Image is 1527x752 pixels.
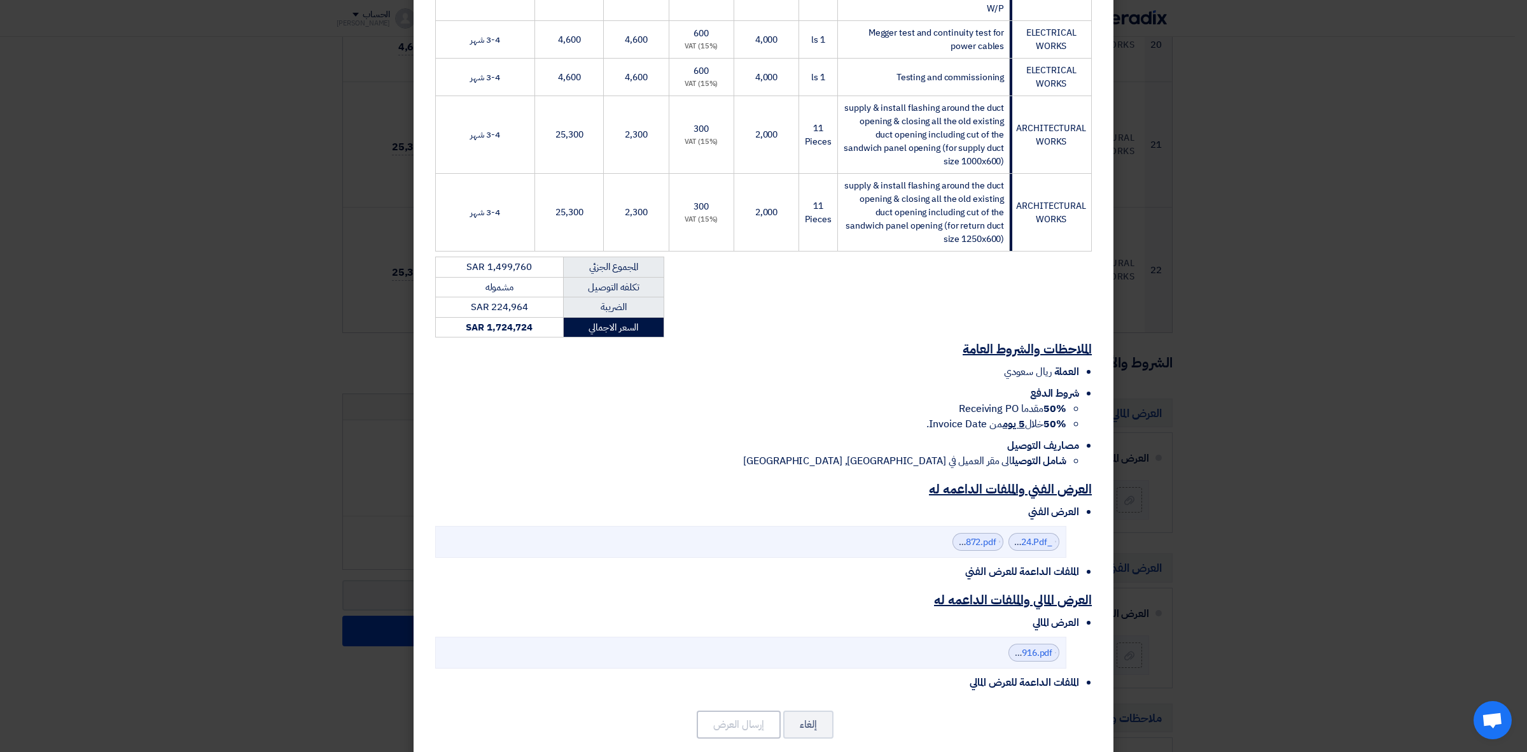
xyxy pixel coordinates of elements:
[625,206,648,219] span: 2,300
[625,71,648,84] span: 4,600
[470,71,499,84] span: 3-4 شهر
[694,200,709,213] span: 300
[674,137,729,148] div: (15%) VAT
[1030,386,1079,401] span: شروط الدفع
[755,33,778,46] span: 4,000
[625,128,648,141] span: 2,300
[1028,504,1079,520] span: العرض الفني
[470,206,499,219] span: 3-4 شهر
[555,206,583,219] span: 25,300
[868,26,1005,53] span: Megger test and continuity test for power cables
[755,128,778,141] span: 2,000
[805,122,832,148] span: 11 Pieces
[435,453,1066,469] li: الى مقر العميل في [GEOGRAPHIC_DATA], [GEOGRAPHIC_DATA]
[1010,59,1092,96] td: ELECTRICAL WORKS
[1010,21,1092,59] td: ELECTRICAL WORKS
[844,101,1004,168] span: supply & install flashing around the duct opening & closing all the old existing duct opening inc...
[694,122,709,136] span: 300
[674,215,729,225] div: (15%) VAT
[783,711,833,739] button: إلغاء
[755,206,778,219] span: 2,000
[563,277,664,297] td: تكلفه التوصيل
[485,280,513,294] span: مشموله
[959,401,1066,416] span: مقدما Receiving PO
[466,320,533,334] strong: SAR 1,724,724
[929,479,1092,499] u: العرض الفني والملفات الداعمه له
[934,590,1092,609] u: العرض المالي والملفات الداعمه له
[1010,96,1092,174] td: ARCHITECTURAL WORKS
[697,711,781,739] button: إرسال العرض
[694,27,709,40] span: 600
[1043,416,1066,432] strong: 50%
[1003,416,1025,432] u: 5 يوم
[563,317,664,337] td: السعر الاجمالي
[1007,438,1079,453] span: مصاريف التوصيل
[1010,174,1092,252] td: ARCHITECTURAL WORKS
[1054,364,1079,380] span: العملة
[625,33,648,46] span: 4,600
[436,257,564,278] td: SAR 1,499,760
[694,64,709,78] span: 600
[674,79,729,90] div: (15%) VAT
[755,71,778,84] span: 4,000
[558,33,581,46] span: 4,600
[1043,401,1066,416] strong: 50%
[555,128,583,141] span: 25,300
[471,300,528,314] span: SAR 224,964
[811,33,825,46] span: 1 ls
[470,128,499,141] span: 3-4 شهر
[1012,453,1066,469] strong: شامل التوصيل
[844,179,1004,246] span: supply & install flashing around the duct opening & closing all the old existing duct opening inc...
[563,297,664,318] td: الضريبة
[558,71,581,84] span: 4,600
[470,33,499,46] span: 3-4 شهر
[1004,364,1052,380] span: ريال سعودي
[963,339,1092,358] u: الملاحظات والشروط العامة
[970,675,1079,690] span: الملفات الداعمة للعرض المالي
[1474,701,1512,739] a: Open chat
[965,564,1079,579] span: الملفات الداعمة للعرض الفني
[1033,615,1079,630] span: العرض المالي
[926,416,1066,432] span: خلال من Invoice Date.
[811,71,825,84] span: 1 ls
[896,71,1005,84] span: Testing and commissioning
[805,199,832,226] span: 11 Pieces
[674,41,729,52] div: (15%) VAT
[563,257,664,278] td: المجموع الجزئي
